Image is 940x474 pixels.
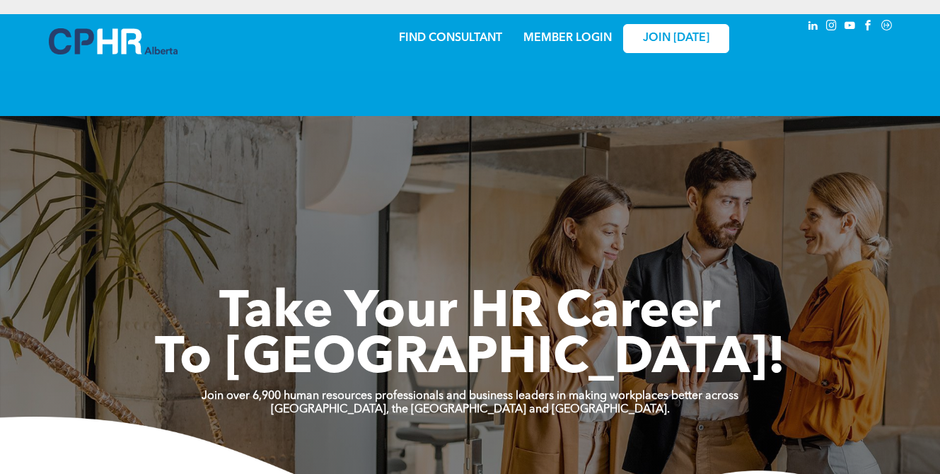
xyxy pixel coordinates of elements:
a: facebook [861,18,876,37]
a: linkedin [806,18,821,37]
span: Take Your HR Career [219,288,721,339]
a: MEMBER LOGIN [523,33,612,44]
a: FIND CONSULTANT [399,33,502,44]
span: JOIN [DATE] [643,32,709,45]
a: youtube [842,18,858,37]
strong: [GEOGRAPHIC_DATA], the [GEOGRAPHIC_DATA] and [GEOGRAPHIC_DATA]. [271,404,670,415]
a: instagram [824,18,840,37]
a: Social network [879,18,895,37]
a: JOIN [DATE] [623,24,729,53]
strong: Join over 6,900 human resources professionals and business leaders in making workplaces better ac... [202,391,738,402]
img: A blue and white logo for cp alberta [49,28,178,54]
span: To [GEOGRAPHIC_DATA]! [155,334,786,385]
